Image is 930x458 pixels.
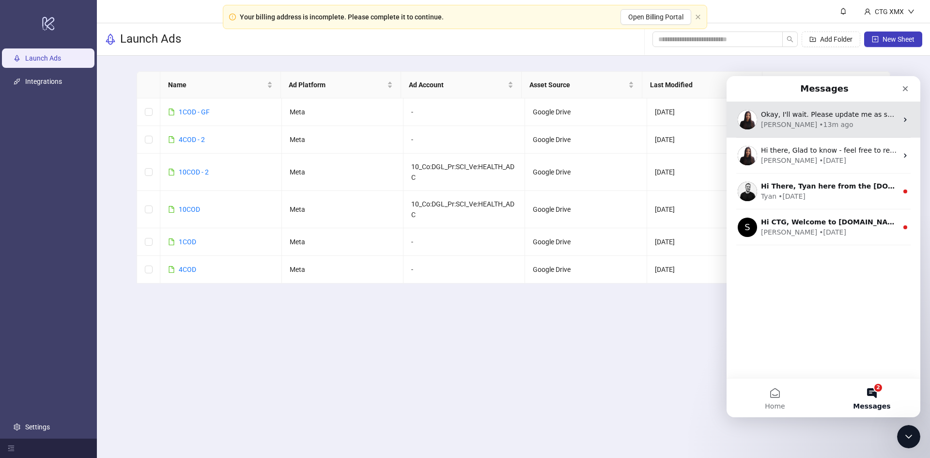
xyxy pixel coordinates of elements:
span: Last Modified [650,79,747,90]
div: • [DATE] [93,151,120,161]
span: file [168,266,175,273]
span: plus-square [872,36,879,43]
a: 4COD - 2 [179,136,205,143]
th: Ad Platform [281,72,402,98]
button: Add Folder [802,32,860,47]
button: Open Billing Portal [620,9,691,25]
a: 10COD [179,205,200,213]
a: Settings [25,423,50,431]
h3: Launch Ads [120,32,181,47]
span: exclamation-circle [229,14,236,20]
a: Launch Ads [25,54,61,62]
div: Your billing address is incomplete. Please complete it to continue. [240,12,444,22]
span: Add Folder [820,35,852,43]
a: Integrations [25,78,62,85]
td: 10_Co:DGL_Pr:SCI_Ve:HEALTH_ADC [403,154,525,191]
img: Profile image for Laura [11,70,31,89]
td: Meta [282,126,403,154]
td: Meta [282,191,403,228]
span: Okay, I'll wait. Please update me as soon as possible, as it was a considerable amount for a tool... [34,34,417,42]
td: Meta [282,98,403,126]
td: Meta [282,256,403,284]
span: user [864,8,871,15]
td: Google Drive [525,154,647,191]
a: 1COD - GF [179,108,210,116]
span: menu-fold [8,445,15,452]
td: Meta [282,228,403,256]
a: 10COD - 2 [179,168,209,176]
td: - [403,126,525,154]
td: - [403,256,525,284]
a: 1COD [179,238,196,246]
td: [DATE] [647,154,769,191]
span: Asset Source [529,79,626,90]
span: Name [168,79,265,90]
iframe: Intercom live chat [897,425,920,448]
th: Last Modified [642,72,763,98]
span: file [168,238,175,245]
td: Google Drive [525,256,647,284]
td: Meta [282,154,403,191]
div: • [DATE] [93,79,120,90]
td: [DATE] [647,191,769,228]
td: [DATE] [647,228,769,256]
div: Tyan [34,115,50,126]
td: - [403,228,525,256]
span: folder-add [809,36,816,43]
div: • 13m ago [93,44,126,54]
div: Profile image for Simon [11,142,31,161]
a: 4COD [179,266,196,273]
div: [PERSON_NAME] [34,44,91,54]
td: Google Drive [525,126,647,154]
span: bell [840,8,847,15]
th: Asset Source [522,72,642,98]
div: [PERSON_NAME] [34,79,91,90]
td: [DATE] [647,256,769,284]
span: file [168,169,175,175]
span: Messages [126,327,164,333]
span: down [908,8,914,15]
th: Actions [762,72,883,98]
button: New Sheet [864,32,922,47]
td: Google Drive [525,228,647,256]
th: Name [160,72,281,98]
td: Google Drive [525,191,647,228]
th: Ad Account [401,72,522,98]
span: rocket [105,33,116,45]
iframe: Intercom live chat [727,76,920,417]
button: close [695,14,701,20]
span: file [168,206,175,213]
td: 10_Co:DGL_Pr:SCI_Ve:HEALTH_ADC [403,191,525,228]
span: Ad Platform [289,79,386,90]
button: Messages [97,302,194,341]
span: Home [38,327,58,333]
td: [DATE] [647,126,769,154]
span: search [787,36,793,43]
span: file [168,109,175,115]
td: [DATE] [647,98,769,126]
div: • [DATE] [52,115,79,126]
img: Profile image for Tyan [11,106,31,125]
span: Hi there, Glad to know - feel free to reach out if you encounter any issues. Happy to help 🙂 [34,70,346,78]
td: Google Drive [525,98,647,126]
span: Ad Account [409,79,506,90]
span: Open Billing Portal [628,13,683,21]
div: CTG XMX [871,6,908,17]
td: - [403,98,525,126]
span: file [168,136,175,143]
div: [PERSON_NAME] [34,151,91,161]
span: New Sheet [883,35,914,43]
